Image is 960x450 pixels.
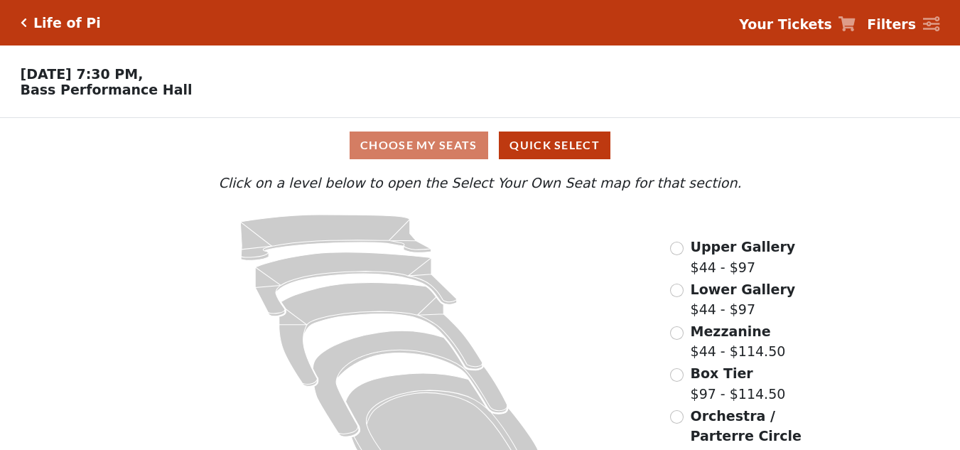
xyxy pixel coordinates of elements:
label: $97 - $114.50 [691,363,786,404]
span: Box Tier [691,365,753,381]
span: Orchestra / Parterre Circle [691,408,802,444]
span: Mezzanine [691,323,771,339]
strong: Your Tickets [739,16,832,32]
label: $44 - $114.50 [691,321,786,362]
a: Click here to go back to filters [21,18,27,28]
h5: Life of Pi [33,15,101,31]
strong: Filters [867,16,916,32]
span: Lower Gallery [691,282,796,297]
button: Quick Select [499,132,610,159]
label: $44 - $97 [691,237,796,277]
path: Lower Gallery - Seats Available: 54 [256,252,458,316]
span: Upper Gallery [691,239,796,255]
p: Click on a level below to open the Select Your Own Seat map for that section. [130,173,830,193]
label: $44 - $97 [691,279,796,320]
a: Your Tickets [739,14,856,35]
path: Upper Gallery - Seats Available: 311 [241,215,432,260]
a: Filters [867,14,939,35]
